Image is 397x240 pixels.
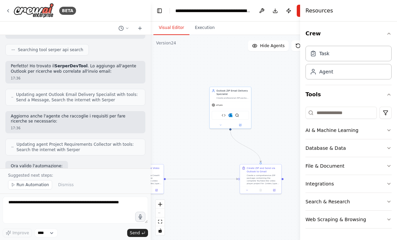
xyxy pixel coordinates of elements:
[305,175,392,193] button: Integrations
[254,188,268,192] button: No output available
[127,229,148,237] button: Send
[13,3,54,18] img: Logo
[153,21,189,35] button: Visual Editor
[305,7,333,15] h4: Resources
[156,40,176,46] div: Version 24
[268,188,280,192] button: Open in side panel
[305,104,392,234] div: Tools
[16,182,49,187] span: Run Automation
[305,127,358,134] div: AI & Machine Learning
[55,64,87,68] strong: SerperDevTool
[231,123,250,127] button: Open in side panel
[305,163,345,169] div: File & Document
[222,113,226,117] img: Email Instructions Generator
[156,226,165,235] button: toggle interactivity
[8,173,143,178] p: Suggested next steps:
[11,64,140,74] p: Perfetto! Ho trovato il . Lo aggiungo all'agente Outlook per ricerche web correlate all'invio email:
[260,43,285,48] span: Hide Agents
[319,68,333,75] div: Agent
[12,230,29,236] span: Improve
[305,122,392,139] button: AI & Machine Learning
[18,47,83,53] span: Searching tool serper api search
[156,217,165,226] button: fit view
[16,92,140,103] span: Updating agent Outlook Email Delivery Specialist with tools: Send a Message, Search the internet ...
[151,188,162,192] button: Open in side panel
[216,104,222,106] span: o3-pro
[305,180,334,187] div: Integrations
[11,164,63,169] p: Ora valido l'automazione:
[305,24,392,43] button: Crew
[209,87,251,129] div: Outlook ZIP Email Delivery SpecialistCreate professional ZIP package with the complete YouTube-li...
[247,167,279,173] div: Create ZIP and Send via Outlook to Gmail
[305,198,350,205] div: Search & Research
[122,164,164,194] div: Generate Complete Video Player ArtifactsCreate comprehensive CrewAI artifacts containing the comp...
[3,229,32,237] button: Improve
[11,76,140,81] div: 17:36
[16,142,140,152] span: Updating agent Project Requirements Collector with tools: Search the internet with Serper
[216,89,249,96] div: Outlook ZIP Email Delivery Specialist
[8,180,52,190] button: Run Automation
[166,177,238,181] g: Edge from ed365a5f-9924-4dfc-bed3-dddc3cb216a4 to 87687b6a-1325-4f6e-bf62-37015b34ae8a
[319,50,329,57] div: Task
[305,145,346,151] div: Database & Data
[305,216,366,223] div: Web Scraping & Browsing
[155,6,164,15] button: Hide left sidebar
[175,7,251,14] nav: breadcrumb
[240,164,282,194] div: Create ZIP and Send via Outlook to GmailCreate a comprehensive ZIP package containing the complet...
[156,200,165,235] div: React Flow controls
[247,174,279,185] div: Create a comprehensive ZIP package containing the complete YouTube-like video player project for ...
[135,24,145,32] button: Start a new chat
[58,182,74,187] span: Dismiss
[228,113,232,117] img: Microsoft Outlook
[229,131,262,163] g: Edge from 97db59a5-bce4-4d60-bf7a-80fa0764ffd6 to 87687b6a-1325-4f6e-bf62-37015b34ae8a
[305,193,392,210] button: Search & Research
[235,113,239,117] img: SerperDevTool
[305,139,392,157] button: Database & Data
[55,180,77,190] button: Dismiss
[11,126,140,131] div: 17:36
[305,85,392,104] button: Tools
[130,230,140,236] span: Send
[189,21,220,35] button: Execution
[305,43,392,85] div: Crew
[156,200,165,209] button: zoom in
[59,7,76,15] div: BETA
[11,114,140,124] p: Aggiorno anche l'agente che raccoglie i requisiti per fare ricerche se necessario:
[305,211,392,228] button: Web Scraping & Browsing
[248,40,289,51] button: Hide Agents
[305,157,392,175] button: File & Document
[216,97,249,99] div: Create professional ZIP package with the complete YouTube-like video player project for {video_ty...
[135,212,145,222] button: Click to speak your automation idea
[116,24,132,32] button: Switch to previous chat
